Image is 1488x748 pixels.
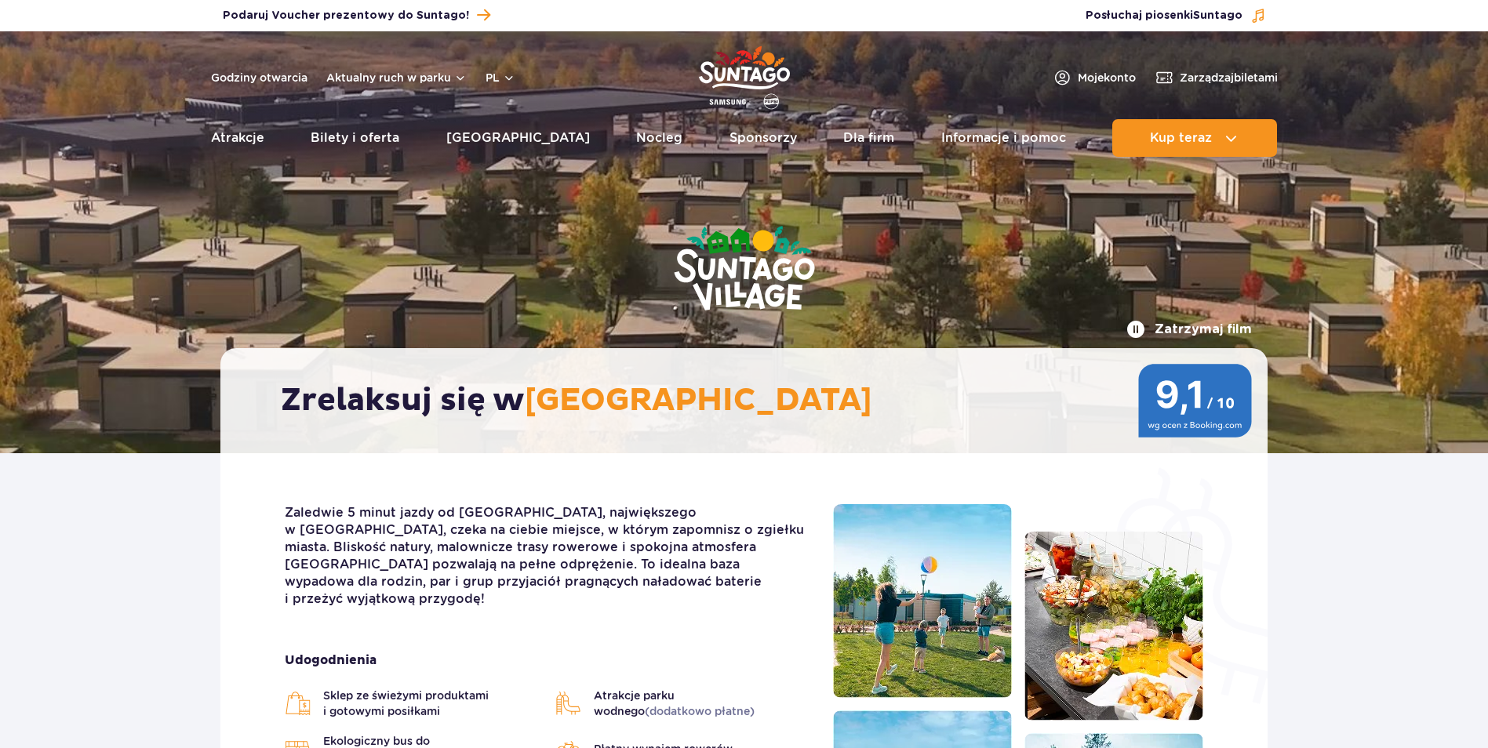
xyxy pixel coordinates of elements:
a: Mojekonto [1053,68,1136,87]
button: Kup teraz [1112,119,1277,157]
a: Informacje i pomoc [941,119,1066,157]
button: pl [486,70,515,85]
a: Atrakcje [211,119,264,157]
a: Godziny otwarcia [211,70,307,85]
a: [GEOGRAPHIC_DATA] [446,119,590,157]
img: 9,1/10 wg ocen z Booking.com [1138,364,1252,438]
button: Posłuchaj piosenkiSuntago [1086,8,1266,24]
a: Podaruj Voucher prezentowy do Suntago! [223,5,490,26]
span: Sklep ze świeżymi produktami i gotowymi posiłkami [323,688,540,719]
button: Zatrzymaj film [1126,320,1252,339]
a: Dla firm [843,119,894,157]
span: [GEOGRAPHIC_DATA] [525,381,872,420]
a: Zarządzajbiletami [1155,68,1278,87]
a: Bilety i oferta [311,119,399,157]
a: Park of Poland [699,39,790,111]
span: Moje konto [1078,70,1136,85]
span: (dodatkowo płatne) [645,705,755,717]
span: Atrakcje parku wodnego [594,688,810,719]
span: Posłuchaj piosenki [1086,8,1242,24]
span: Zarządzaj biletami [1180,70,1278,85]
span: Podaruj Voucher prezentowy do Suntago! [223,8,469,24]
a: Nocleg [636,119,682,157]
strong: Udogodnienia [285,652,809,669]
button: Aktualny ruch w parku [326,71,467,84]
h2: Zrelaksuj się w [281,381,1223,420]
p: Zaledwie 5 minut jazdy od [GEOGRAPHIC_DATA], największego w [GEOGRAPHIC_DATA], czeka na ciebie mi... [285,504,809,608]
a: Sponsorzy [729,119,797,157]
span: Kup teraz [1150,131,1212,145]
img: Suntago Village [611,165,878,375]
span: Suntago [1193,10,1242,21]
